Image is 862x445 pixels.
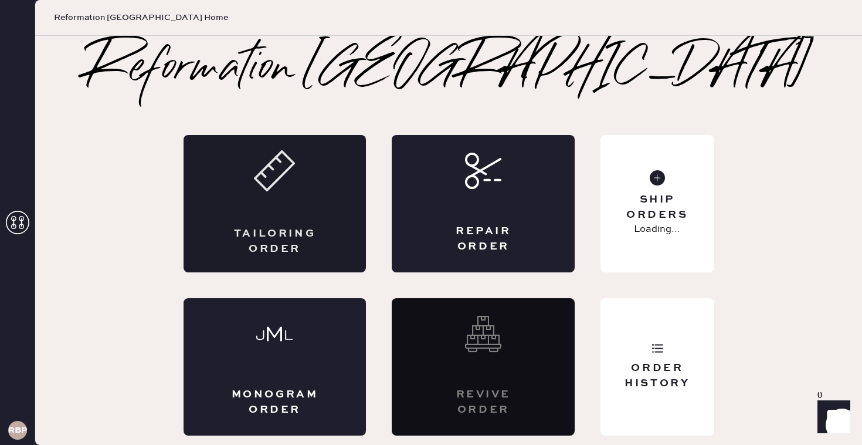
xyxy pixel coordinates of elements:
[86,46,812,93] h2: Reformation [GEOGRAPHIC_DATA]
[8,426,27,434] h3: RBPA
[54,12,228,23] span: Reformation [GEOGRAPHIC_DATA] Home
[439,224,528,254] div: Repair Order
[439,387,528,417] div: Revive order
[610,193,704,222] div: Ship Orders
[634,222,680,237] p: Loading...
[392,298,575,436] div: Interested? Contact us at care@hemster.co
[806,392,857,443] iframe: Front Chat
[230,387,320,417] div: Monogram Order
[230,227,320,256] div: Tailoring Order
[610,361,704,390] div: Order History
